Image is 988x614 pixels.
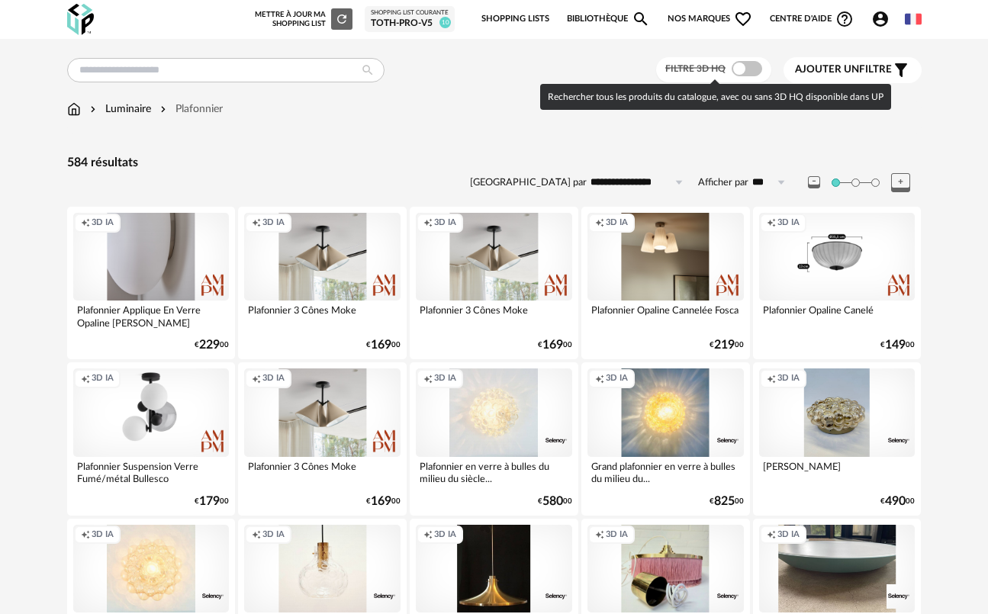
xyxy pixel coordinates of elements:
[835,10,854,28] span: Help Circle Outline icon
[606,217,628,229] span: 3D IA
[262,529,285,541] span: 3D IA
[905,11,922,27] img: fr
[538,497,572,506] div: € 00
[195,497,229,506] div: € 00
[595,373,604,384] span: Creation icon
[542,497,563,506] span: 580
[777,529,800,541] span: 3D IA
[434,217,456,229] span: 3D IA
[67,362,236,515] a: Creation icon 3D IA Plafonnier Suspension Verre Fumé/métal Bullesco €17900
[540,84,891,110] div: Rechercher tous les produits du catalogue, avec ou sans 3D HQ disponible dans UP
[416,457,572,487] div: Plafonnier en verre à bulles du milieu du siècle...
[587,301,744,331] div: Plafonnier Opaline Cannelée Fosca
[753,207,922,359] a: Creation icon 3D IA Plafonnier Opaline Canelé €14900
[595,529,604,541] span: Creation icon
[371,497,391,506] span: 169
[734,10,752,28] span: Heart Outline icon
[795,64,859,75] span: Ajouter un
[759,457,916,487] div: [PERSON_NAME]
[767,217,776,229] span: Creation icon
[81,217,90,229] span: Creation icon
[542,340,563,350] span: 169
[244,301,401,331] div: Plafonnier 3 Cônes Moke
[199,340,220,350] span: 229
[871,10,896,28] span: Account Circle icon
[67,207,236,359] a: Creation icon 3D IA Plafonnier Applique En Verre Opaline [PERSON_NAME] €22900
[753,362,922,515] a: Creation icon 3D IA [PERSON_NAME] €49000
[710,497,744,506] div: € 00
[252,373,261,384] span: Creation icon
[67,155,922,171] div: 584 résultats
[784,57,922,83] button: Ajouter unfiltre Filter icon
[87,101,99,117] img: svg+xml;base64,PHN2ZyB3aWR0aD0iMTYiIGhlaWdodD0iMTYiIHZpZXdCb3g9IjAgMCAxNiAxNiIgZmlsbD0ibm9uZSIgeG...
[434,373,456,384] span: 3D IA
[481,3,549,35] a: Shopping Lists
[73,301,230,331] div: Plafonnier Applique En Verre Opaline [PERSON_NAME]
[538,340,572,350] div: € 00
[632,10,650,28] span: Magnify icon
[423,529,433,541] span: Creation icon
[606,529,628,541] span: 3D IA
[371,9,449,29] a: Shopping List courante Toth-PRO-V5 10
[777,217,800,229] span: 3D IA
[439,17,451,28] span: 10
[880,340,915,350] div: € 00
[81,373,90,384] span: Creation icon
[199,497,220,506] span: 179
[410,207,578,359] a: Creation icon 3D IA Plafonnier 3 Cônes Moke €16900
[92,217,114,229] span: 3D IA
[262,373,285,384] span: 3D IA
[244,457,401,487] div: Plafonnier 3 Cônes Moke
[777,373,800,384] span: 3D IA
[410,362,578,515] a: Creation icon 3D IA Plafonnier en verre à bulles du milieu du siècle... €58000
[423,373,433,384] span: Creation icon
[880,497,915,506] div: € 00
[73,457,230,487] div: Plafonnier Suspension Verre Fumé/métal Bullesco
[434,529,456,541] span: 3D IA
[371,9,449,17] div: Shopping List courante
[238,207,407,359] a: Creation icon 3D IA Plafonnier 3 Cônes Moke €16900
[770,10,854,28] span: Centre d'aideHelp Circle Outline icon
[892,61,910,79] span: Filter icon
[595,217,604,229] span: Creation icon
[470,176,587,189] label: [GEOGRAPHIC_DATA] par
[581,207,750,359] a: Creation icon 3D IA Plafonnier Opaline Cannelée Fosca €21900
[67,4,94,35] img: OXP
[668,3,753,35] span: Nos marques
[92,373,114,384] span: 3D IA
[81,529,90,541] span: Creation icon
[423,217,433,229] span: Creation icon
[252,529,261,541] span: Creation icon
[871,10,890,28] span: Account Circle icon
[67,101,81,117] img: svg+xml;base64,PHN2ZyB3aWR0aD0iMTYiIGhlaWdodD0iMTciIHZpZXdCb3g9IjAgMCAxNiAxNyIgZmlsbD0ibm9uZSIgeG...
[195,340,229,350] div: € 00
[581,362,750,515] a: Creation icon 3D IA Grand plafonnier en verre à bulles du milieu du... €82500
[255,8,352,30] div: Mettre à jour ma Shopping List
[87,101,151,117] div: Luminaire
[795,63,892,76] span: filtre
[714,497,735,506] span: 825
[366,340,401,350] div: € 00
[714,340,735,350] span: 219
[371,340,391,350] span: 169
[885,497,906,506] span: 490
[759,301,916,331] div: Plafonnier Opaline Canelé
[567,3,651,35] a: BibliothèqueMagnify icon
[335,15,349,23] span: Refresh icon
[262,217,285,229] span: 3D IA
[606,373,628,384] span: 3D IA
[587,457,744,487] div: Grand plafonnier en verre à bulles du milieu du...
[698,176,748,189] label: Afficher par
[416,301,572,331] div: Plafonnier 3 Cônes Moke
[767,529,776,541] span: Creation icon
[665,64,726,73] span: Filtre 3D HQ
[366,497,401,506] div: € 00
[767,373,776,384] span: Creation icon
[885,340,906,350] span: 149
[252,217,261,229] span: Creation icon
[92,529,114,541] span: 3D IA
[710,340,744,350] div: € 00
[371,18,449,30] div: Toth-PRO-V5
[238,362,407,515] a: Creation icon 3D IA Plafonnier 3 Cônes Moke €16900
